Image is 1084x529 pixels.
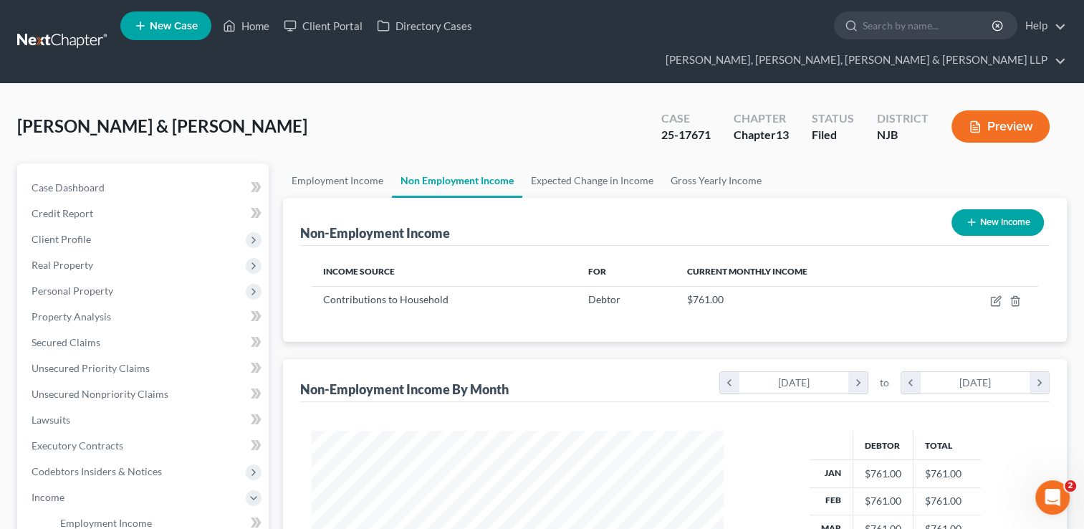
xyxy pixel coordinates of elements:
span: Unsecured Nonpriority Claims [32,388,168,400]
a: Secured Claims [20,330,269,356]
iframe: Intercom live chat [1035,480,1070,515]
div: $761.00 [865,494,901,508]
i: chevron_left [720,372,739,394]
span: Secured Claims [32,336,100,348]
td: $761.00 [913,460,981,487]
a: Lawsuits [20,407,269,433]
span: Income [32,491,64,503]
a: Credit Report [20,201,269,227]
a: Expected Change in Income [522,163,662,198]
td: $761.00 [913,487,981,515]
span: Income Source [323,266,395,277]
th: Debtor [853,431,913,459]
i: chevron_left [901,372,921,394]
a: Property Analysis [20,304,269,330]
div: Non-Employment Income By Month [300,381,509,398]
th: Feb [810,487,853,515]
a: Case Dashboard [20,175,269,201]
th: Total [913,431,981,459]
input: Search by name... [863,12,994,39]
span: Lawsuits [32,414,70,426]
span: Real Property [32,259,93,271]
div: District [877,110,929,127]
a: Unsecured Nonpriority Claims [20,381,269,407]
i: chevron_right [1030,372,1049,394]
div: [DATE] [921,372,1030,394]
a: Directory Cases [370,13,479,39]
span: Client Profile [32,233,91,245]
div: 25-17671 [661,127,711,143]
div: Case [661,110,711,127]
span: Debtor [588,293,620,305]
span: Executory Contracts [32,439,123,452]
span: New Case [150,21,198,32]
span: For [588,266,606,277]
a: Home [216,13,277,39]
div: Filed [812,127,854,143]
span: 13 [776,128,789,141]
a: Gross Yearly Income [662,163,770,198]
button: New Income [951,209,1044,236]
button: Preview [951,110,1050,143]
div: $761.00 [865,467,901,481]
div: [DATE] [739,372,849,394]
div: Chapter [734,127,789,143]
th: Jan [810,460,853,487]
div: Status [812,110,854,127]
a: Unsecured Priority Claims [20,356,269,381]
a: Client Portal [277,13,370,39]
div: NJB [877,127,929,143]
a: Help [1018,13,1066,39]
div: Non-Employment Income [300,224,450,242]
span: [PERSON_NAME] & [PERSON_NAME] [17,115,307,136]
span: Credit Report [32,207,93,219]
span: to [880,376,889,390]
a: Employment Income [283,163,392,198]
span: Personal Property [32,285,113,297]
span: Contributions to Household [323,293,449,305]
span: Current Monthly Income [687,266,807,277]
div: Chapter [734,110,789,127]
span: Codebtors Insiders & Notices [32,465,162,477]
span: Unsecured Priority Claims [32,362,150,374]
span: Employment Income [60,517,152,529]
a: Executory Contracts [20,433,269,459]
span: 2 [1065,480,1076,492]
i: chevron_right [848,372,868,394]
span: Property Analysis [32,310,111,323]
span: $761.00 [687,293,724,305]
span: Case Dashboard [32,181,105,194]
a: Non Employment Income [392,163,522,198]
a: [PERSON_NAME], [PERSON_NAME], [PERSON_NAME] & [PERSON_NAME] LLP [658,47,1066,73]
